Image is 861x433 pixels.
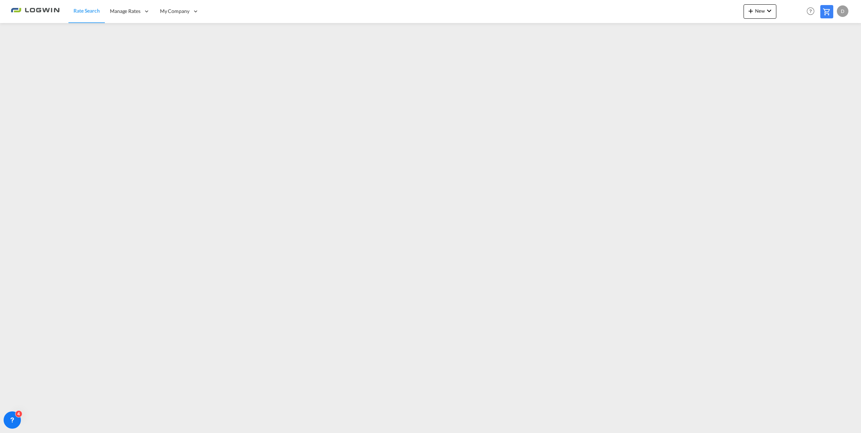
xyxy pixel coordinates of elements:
[110,8,140,15] span: Manage Rates
[837,5,848,17] div: D
[160,8,189,15] span: My Company
[765,6,773,15] md-icon: icon-chevron-down
[746,6,755,15] md-icon: icon-plus 400-fg
[746,8,773,14] span: New
[73,8,100,14] span: Rate Search
[744,4,776,19] button: icon-plus 400-fgNewicon-chevron-down
[804,5,820,18] div: Help
[11,3,59,19] img: 2761ae10d95411efa20a1f5e0282d2d7.png
[804,5,817,17] span: Help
